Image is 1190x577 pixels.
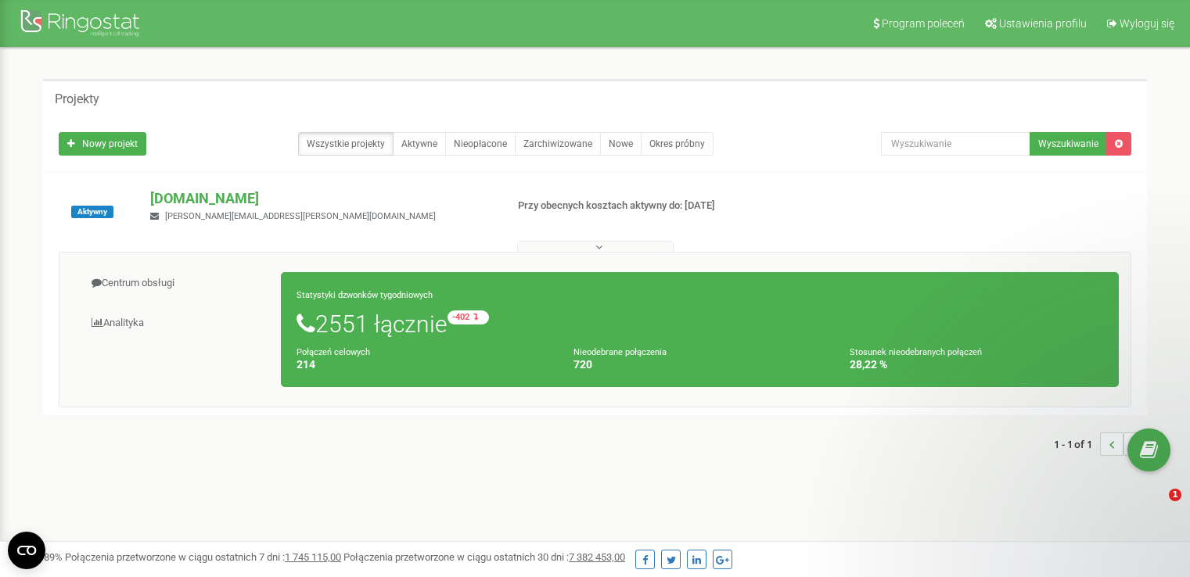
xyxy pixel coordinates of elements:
small: Statystyki dzwonków tygodniowych [297,290,433,300]
h4: 720 [573,359,827,371]
a: Nieopłacone [445,132,516,156]
span: Program poleceń [882,17,965,30]
span: Wyloguj się [1120,17,1174,30]
span: 1 [1169,489,1181,501]
button: Wyszukiwanie [1030,132,1107,156]
p: [DOMAIN_NAME] [150,188,492,209]
span: Połączenia przetworzone w ciągu ostatnich 7 dni : [65,551,341,563]
h4: 214 [297,359,550,371]
small: Nieodebrane połączenia [573,347,667,357]
h4: 28,22 % [850,359,1103,371]
span: Aktywny [71,206,113,218]
a: Centrum obsługi [71,264,282,303]
a: Aktywne [393,132,446,156]
span: Ustawienia profilu [999,17,1087,30]
h1: 2551 łącznie [297,310,1103,337]
a: Zarchiwizowane [515,132,601,156]
u: 7 382 453,00 [569,551,625,563]
h5: Projekty [55,92,99,106]
input: Wyszukiwanie [881,132,1030,156]
u: 1 745 115,00 [285,551,341,563]
iframe: Intercom live chat [1137,489,1174,526]
a: Nowe [600,132,642,156]
p: Przy obecnych kosztach aktywny do: [DATE] [518,199,768,213]
small: Stosunek nieodebranych połączeń [850,347,982,357]
span: [PERSON_NAME][EMAIL_ADDRESS][PERSON_NAME][DOMAIN_NAME] [165,211,436,221]
a: Nowy projekt [59,132,146,156]
span: Połączenia przetworzone w ciągu ostatnich 30 dni : [343,551,625,563]
button: Open CMP widget [8,532,45,569]
a: Wszystkie projekty [298,132,394,156]
a: Analityka [71,304,282,342]
small: -402 [448,310,489,324]
small: Połączeń celowych [297,347,370,357]
a: Okres próbny [641,132,714,156]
